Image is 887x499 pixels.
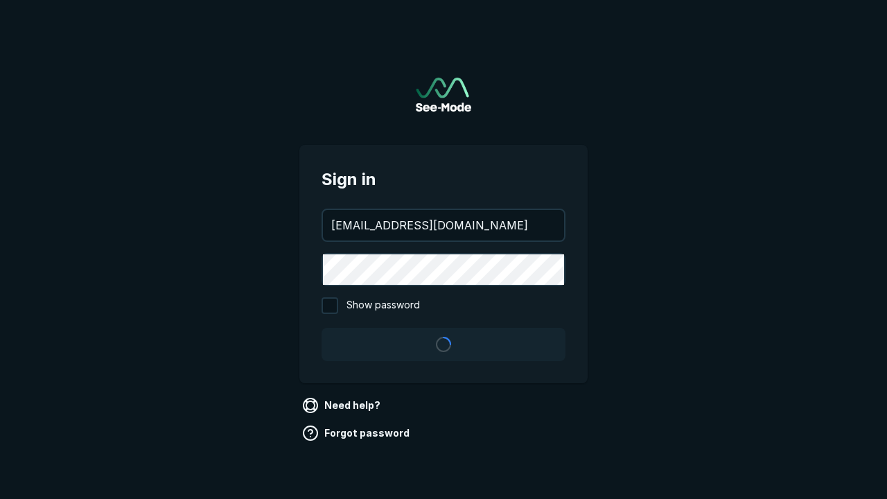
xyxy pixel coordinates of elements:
a: Need help? [299,394,386,417]
img: See-Mode Logo [416,78,471,112]
a: Go to sign in [416,78,471,112]
input: your@email.com [323,210,564,240]
span: Sign in [322,167,565,192]
span: Show password [346,297,420,314]
a: Forgot password [299,422,415,444]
